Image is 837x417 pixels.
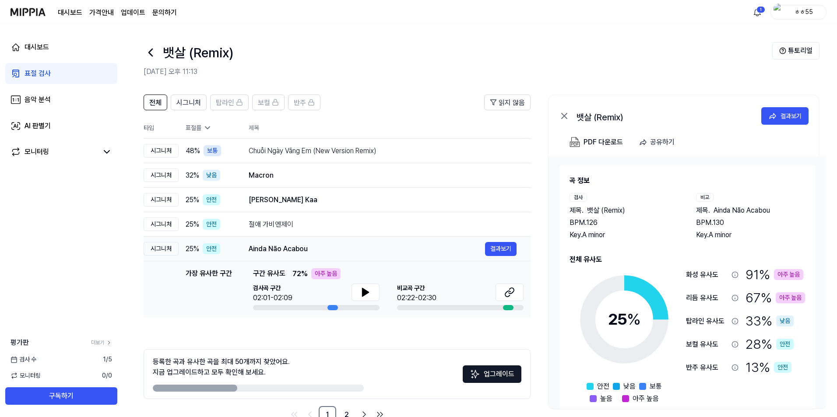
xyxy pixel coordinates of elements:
[186,170,199,181] span: 32 %
[252,95,285,110] button: 보컬
[144,217,179,231] div: 시그니처
[203,170,220,181] div: 낮음
[686,316,728,326] div: 탑라인 유사도
[549,156,826,408] a: 곡 정보검사제목.뱃살 (Remix)BPM.126Key.A minor비교제목.Ainda Não AcabouBPM.130Key.A minor전체 유사도25%안전낮음보통높음아주 높...
[746,311,794,331] div: 33 %
[25,95,51,105] div: 음악 분석
[774,269,803,280] div: 아주 높음
[463,365,521,383] button: 업그레이드
[249,195,517,205] div: [PERSON_NAME] Kaa
[144,117,179,139] th: 타입
[144,242,179,256] div: 시그니처
[650,381,662,392] span: 보통
[774,4,784,21] img: profile
[776,339,794,350] div: 안전
[746,288,805,308] div: 67 %
[163,43,233,63] h1: 뱃살 (Remix)
[570,205,584,216] span: 제목 .
[774,362,791,373] div: 안전
[600,393,612,404] span: 높음
[186,219,199,230] span: 25 %
[144,67,772,77] h2: [DATE] 오후 11:13
[696,230,805,240] div: Key. A minor
[779,47,786,54] img: Help
[485,242,517,256] button: 결과보기
[144,193,179,207] div: 시그니처
[11,355,36,364] span: 검사 수
[25,68,51,79] div: 표절 검사
[91,339,112,347] a: 더보기
[686,270,728,280] div: 화성 유사도
[121,7,145,18] a: 업데이트
[776,315,794,326] div: 낮음
[5,89,117,110] a: 음악 분석
[714,205,770,216] span: Ainda Não Acabou
[89,7,114,18] a: 가격안내
[635,133,682,151] button: 공유하기
[770,5,826,20] button: profileㅎㅎ55
[186,123,235,133] div: 표절률
[499,98,525,108] span: 읽지 않음
[25,147,49,157] div: 모니터링
[203,243,220,254] div: 안전
[772,42,819,60] button: 튜토리얼
[5,37,117,58] a: 대시보드
[149,98,162,108] span: 전체
[577,111,752,121] div: 뱃살 (Remix)
[463,373,521,381] a: Sparkles업그레이드
[152,7,177,18] a: 문의하기
[176,98,201,108] span: 시그니처
[686,362,728,373] div: 반주 유사도
[25,42,49,53] div: 대시보드
[584,137,623,148] div: PDF 다운로드
[650,137,675,148] div: 공유하기
[258,98,270,108] span: 보컬
[746,265,803,284] div: 91 %
[608,308,641,331] div: 25
[294,98,306,108] span: 반주
[144,168,179,182] div: 시그니처
[5,63,117,84] a: 표절 검사
[210,95,249,110] button: 탑라인
[746,334,794,354] div: 28 %
[686,339,728,350] div: 보컬 유사도
[11,337,29,348] span: 평가판
[102,371,112,380] span: 0 / 0
[597,381,609,392] span: 안전
[249,219,517,230] div: 절애 가비엔제이
[761,107,809,125] button: 결과보기
[249,170,517,181] div: Macron
[752,7,763,18] img: 알림
[58,7,82,18] a: 대시보드
[750,5,764,19] button: 알림1
[696,217,805,228] div: BPM. 130
[253,284,292,293] span: 검사곡 구간
[186,268,232,310] div: 가장 유사한 구간
[186,244,199,254] span: 25 %
[587,205,625,216] span: 뱃살 (Remix)
[570,193,587,202] div: 검사
[253,293,292,303] div: 02:01-02:09
[623,381,636,392] span: 낮음
[5,387,117,405] button: 구독하기
[633,393,659,404] span: 아주 높음
[249,244,485,254] div: Ainda Não Acabou
[25,121,51,131] div: AI 판별기
[311,268,341,279] div: 아주 높음
[686,293,728,303] div: 리듬 유사도
[787,7,821,17] div: ㅎㅎ55
[570,217,679,228] div: BPM. 126
[11,371,41,380] span: 모니터링
[103,355,112,364] span: 1 / 5
[570,175,805,186] h2: 곡 정보
[568,133,625,151] button: PDF 다운로드
[249,146,517,156] div: Chuỗi Ngày Vắng Em (New Version Remix)
[627,310,641,329] span: %
[776,292,805,303] div: 아주 높음
[5,116,117,137] a: AI 판별기
[186,195,199,205] span: 25 %
[570,137,580,147] img: PDF Download
[696,193,714,202] div: 비교
[397,293,436,303] div: 02:22-02:30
